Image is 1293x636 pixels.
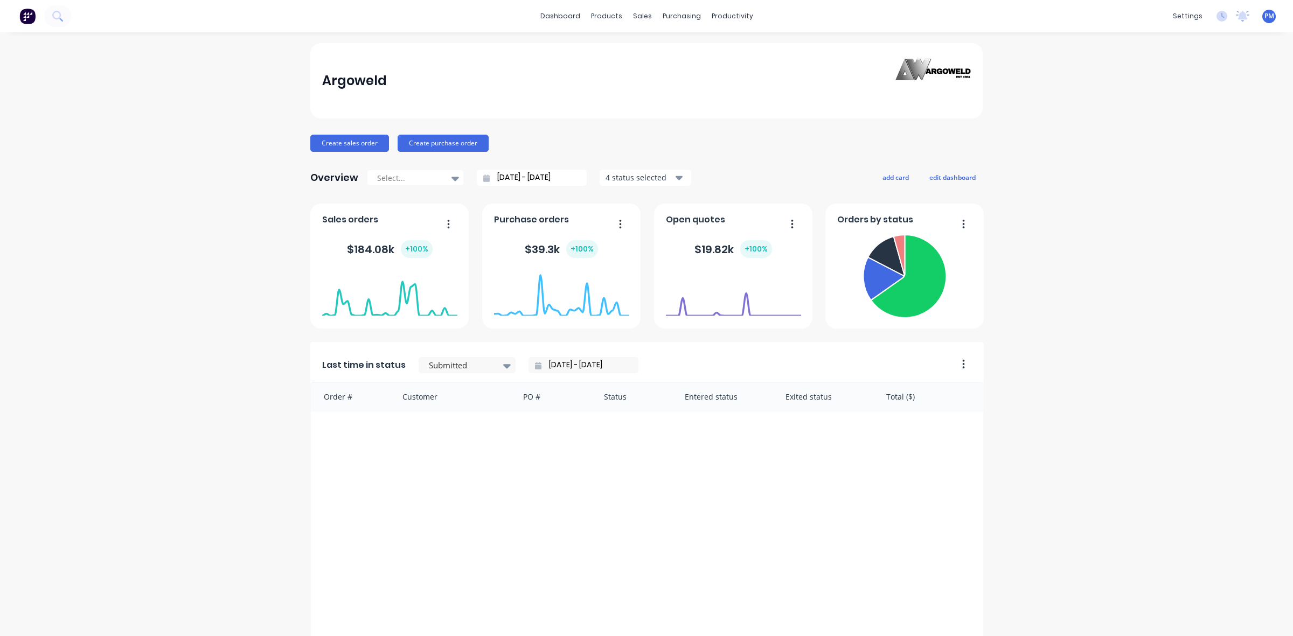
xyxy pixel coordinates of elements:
[311,382,392,411] div: Order #
[606,172,673,183] div: 4 status selected
[310,135,389,152] button: Create sales order
[706,8,759,24] div: productivity
[401,240,433,258] div: + 100 %
[398,135,489,152] button: Create purchase order
[322,213,378,226] span: Sales orders
[392,382,513,411] div: Customer
[586,8,628,24] div: products
[875,170,916,184] button: add card
[593,382,674,411] div: Status
[494,213,569,226] span: Purchase orders
[666,213,725,226] span: Open quotes
[657,8,706,24] div: purchasing
[347,240,433,258] div: $ 184.08k
[600,170,691,186] button: 4 status selected
[895,59,971,103] img: Argoweld
[310,167,358,188] div: Overview
[1167,8,1208,24] div: settings
[535,8,586,24] a: dashboard
[512,382,593,411] div: PO #
[322,359,406,372] span: Last time in status
[322,70,387,92] div: Argoweld
[525,240,598,258] div: $ 39.3k
[775,382,875,411] div: Exited status
[922,170,983,184] button: edit dashboard
[694,240,772,258] div: $ 19.82k
[1264,11,1274,21] span: PM
[19,8,36,24] img: Factory
[674,382,775,411] div: Entered status
[566,240,598,258] div: + 100 %
[628,8,657,24] div: sales
[875,382,983,411] div: Total ($)
[837,213,913,226] span: Orders by status
[740,240,772,258] div: + 100 %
